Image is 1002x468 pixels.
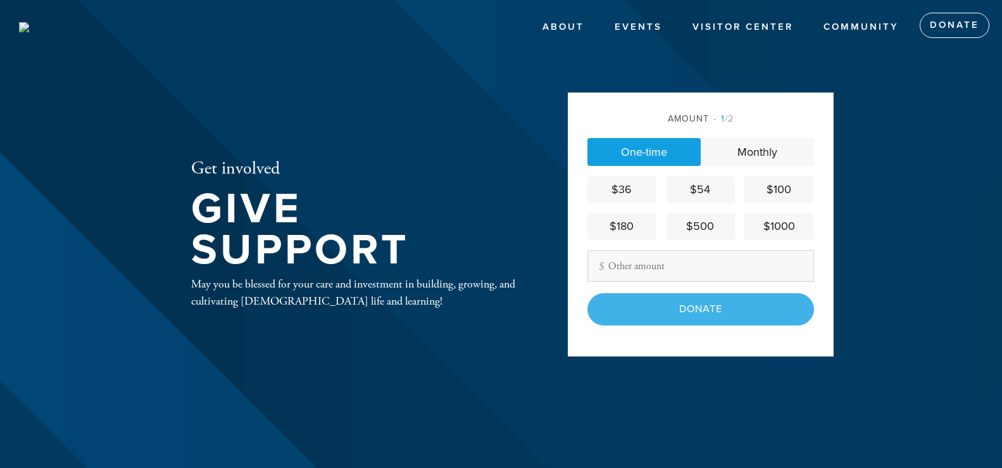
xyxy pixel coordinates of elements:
[683,15,803,39] a: Visitor Center
[920,13,989,38] a: Donate
[749,181,808,198] div: $100
[666,176,735,203] a: $54
[671,181,730,198] div: $54
[587,112,814,125] div: Amount
[592,181,651,198] div: $36
[191,158,527,180] h2: Get involved
[814,15,908,39] a: Community
[592,218,651,235] div: $180
[744,213,813,240] a: $1000
[749,218,808,235] div: $1000
[721,113,725,124] span: 1
[744,176,813,203] a: $100
[701,138,814,166] a: Monthly
[713,113,734,124] span: /2
[191,275,527,310] div: May you be blessed for your care and investment in building, growing, and cultivating [DEMOGRAPHI...
[587,138,701,166] a: One-time
[671,218,730,235] div: $500
[587,250,814,282] input: Other amount
[191,189,527,270] h1: Give Support
[587,213,656,240] a: $180
[533,15,594,39] a: About
[605,15,672,39] a: Events
[587,176,656,203] a: $36
[666,213,735,240] a: $500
